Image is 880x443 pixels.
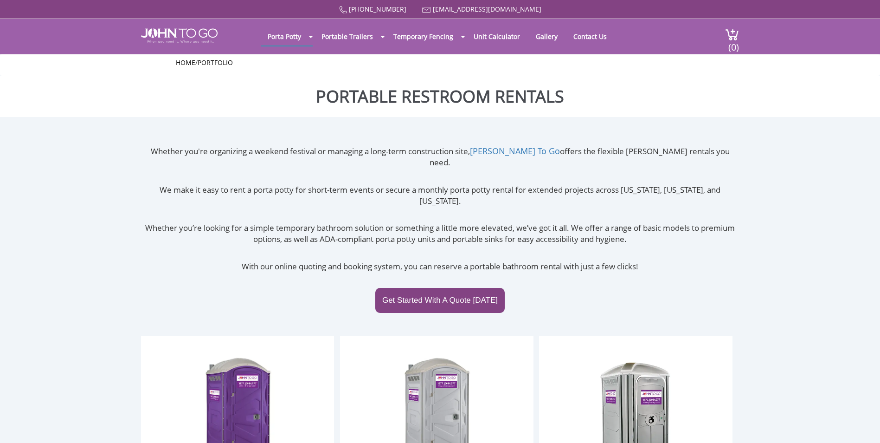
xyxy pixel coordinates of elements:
[467,27,527,46] a: Unit Calculator
[141,145,739,169] p: Whether you're organizing a weekend festival or managing a long-term construction site, offers th...
[470,145,560,156] a: [PERSON_NAME] To Go
[386,27,460,46] a: Temporary Fencing
[141,28,218,43] img: JOHN to go
[843,406,880,443] button: Live Chat
[261,27,308,46] a: Porta Potty
[141,184,739,207] p: We make it easy to rent a porta potty for short-term events or secure a monthly porta potty renta...
[339,6,347,14] img: Call
[176,58,195,67] a: Home
[141,261,739,272] p: With our online quoting and booking system, you can reserve a portable bathroom rental with just ...
[529,27,565,46] a: Gallery
[349,5,406,13] a: [PHONE_NUMBER]
[566,27,614,46] a: Contact Us
[728,33,739,53] span: (0)
[141,222,739,245] p: Whether you’re looking for a simple temporary bathroom solution or something a little more elevat...
[198,58,233,67] a: Portfolio
[433,5,541,13] a: [EMAIL_ADDRESS][DOMAIN_NAME]
[375,288,505,313] a: Get Started With A Quote [DATE]
[725,28,739,41] img: cart a
[176,58,705,67] ul: /
[315,27,380,46] a: Portable Trailers
[422,7,431,13] img: Mail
